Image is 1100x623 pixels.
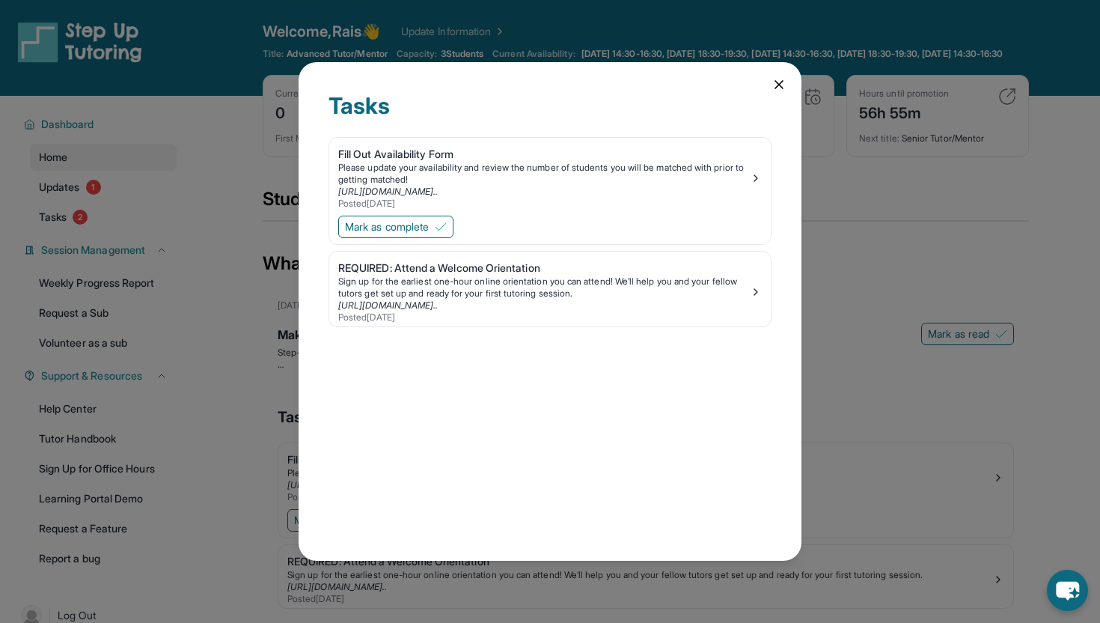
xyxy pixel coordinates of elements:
[1047,570,1088,611] button: chat-button
[338,186,438,197] a: [URL][DOMAIN_NAME]..
[329,138,771,213] a: Fill Out Availability FormPlease update your availability and review the number of students you w...
[338,162,750,186] div: Please update your availability and review the number of students you will be matched with prior ...
[345,219,429,234] span: Mark as complete
[338,276,750,300] div: Sign up for the earliest one-hour online orientation you can attend! We’ll help you and your fell...
[338,198,750,210] div: Posted [DATE]
[338,311,750,323] div: Posted [DATE]
[338,300,438,311] a: [URL][DOMAIN_NAME]..
[329,92,771,137] div: Tasks
[329,252,771,326] a: REQUIRED: Attend a Welcome OrientationSign up for the earliest one-hour online orientation you ca...
[338,216,453,238] button: Mark as complete
[338,261,750,276] div: REQUIRED: Attend a Welcome Orientation
[338,147,750,162] div: Fill Out Availability Form
[435,221,447,233] img: Mark as complete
